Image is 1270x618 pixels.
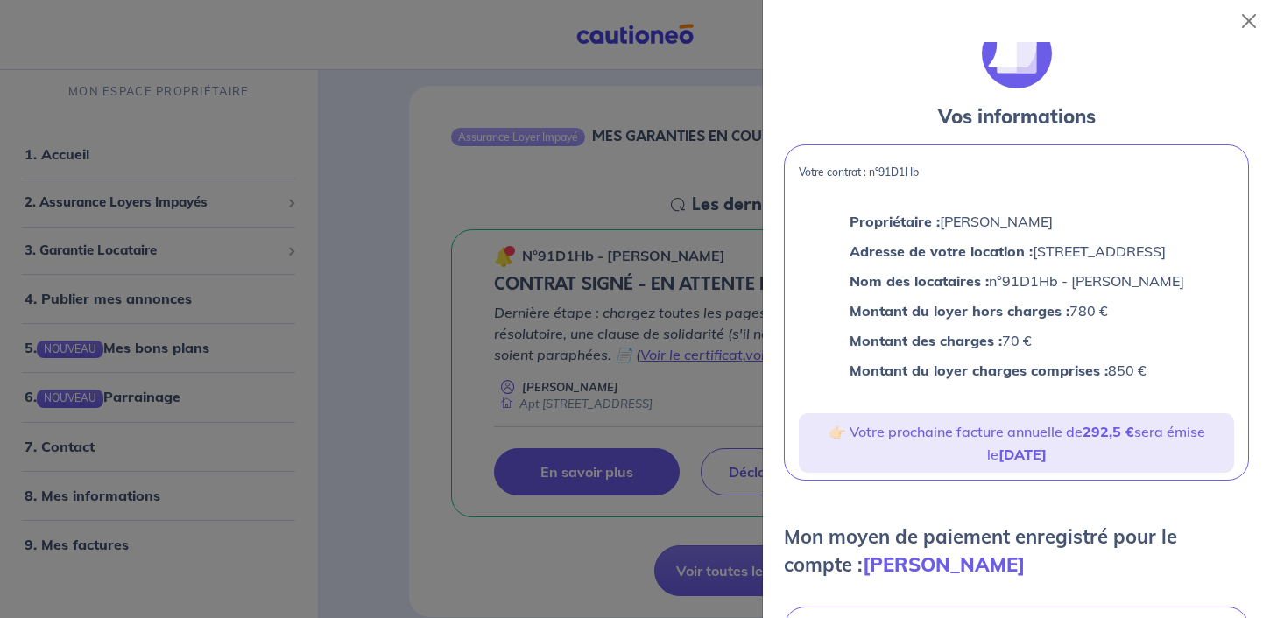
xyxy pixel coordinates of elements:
[998,446,1047,463] strong: [DATE]
[850,240,1184,263] p: [STREET_ADDRESS]
[799,166,1234,179] p: Votre contrat : n°91D1Hb
[850,270,1184,292] p: n°91D1Hb - [PERSON_NAME]
[850,332,1002,349] strong: Montant des charges :
[1083,423,1134,440] strong: 292,5 €
[982,18,1052,88] img: illu_calendar.svg
[850,210,1184,233] p: [PERSON_NAME]
[850,272,989,290] strong: Nom des locataires :
[1235,7,1263,35] button: Close
[850,302,1069,320] strong: Montant du loyer hors charges :
[938,104,1096,129] strong: Vos informations
[850,213,940,230] strong: Propriétaire :
[806,420,1227,466] p: 👉🏻 Votre prochaine facture annuelle de sera émise le
[850,299,1184,322] p: 780 €
[850,242,1033,260] strong: Adresse de votre location :
[850,329,1184,352] p: 70 €
[784,523,1249,579] p: Mon moyen de paiement enregistré pour le compte :
[863,552,1025,577] strong: [PERSON_NAME]
[850,362,1108,379] strong: Montant du loyer charges comprises :
[850,359,1184,382] p: 850 €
